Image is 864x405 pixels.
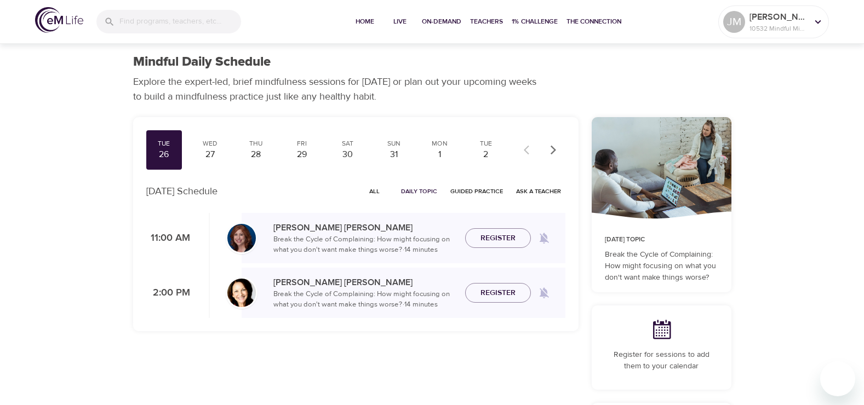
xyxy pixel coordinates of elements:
span: On-Demand [422,16,461,27]
div: Sat [334,139,362,148]
div: 31 [380,148,408,161]
img: Elaine_Smookler-min.jpg [227,224,256,252]
input: Find programs, teachers, etc... [119,10,241,33]
p: [PERSON_NAME] [PERSON_NAME] [273,221,456,234]
img: Laurie_Weisman-min.jpg [227,279,256,307]
div: 1 [426,148,454,161]
div: 29 [288,148,316,161]
p: Explore the expert-led, brief mindfulness sessions for [DATE] or plan out your upcoming weeks to ... [133,74,544,104]
button: Register [465,228,531,248]
button: All [357,183,392,200]
p: 10532 Mindful Minutes [749,24,808,33]
img: logo [35,7,83,33]
span: Daily Topic [401,186,437,196]
div: Fri [288,139,316,148]
span: Register [480,232,516,245]
span: The Connection [567,16,621,27]
iframe: Button to launch messaging window [820,361,855,396]
span: Guided Practice [450,186,503,196]
p: Register for sessions to add them to your calendar [605,349,718,372]
div: 30 [334,148,362,161]
span: Remind me when a class goes live every Tuesday at 2:00 PM [531,280,557,306]
button: Guided Practice [446,183,507,200]
div: Mon [426,139,454,148]
p: 2:00 PM [146,286,190,300]
div: JM [723,11,745,33]
div: Tue [472,139,500,148]
span: Ask a Teacher [516,186,561,196]
div: 28 [242,148,270,161]
p: [PERSON_NAME] [749,10,808,24]
div: 2 [472,148,500,161]
p: 11:00 AM [146,231,190,246]
p: Break the Cycle of Complaining: How might focusing on what you don't want make things worse? · 14... [273,289,456,310]
p: Break the Cycle of Complaining: How might focusing on what you don't want make things worse? [605,249,718,283]
span: 1% Challenge [512,16,558,27]
button: Daily Topic [397,183,442,200]
h1: Mindful Daily Schedule [133,54,271,70]
div: 26 [151,148,178,161]
div: Sun [380,139,408,148]
div: 27 [196,148,224,161]
button: Register [465,283,531,303]
span: Teachers [470,16,503,27]
div: Wed [196,139,224,148]
p: [DATE] Topic [605,235,718,245]
div: Tue [151,139,178,148]
div: Thu [242,139,270,148]
span: Register [480,286,516,300]
button: Ask a Teacher [512,183,565,200]
p: [PERSON_NAME] [PERSON_NAME] [273,276,456,289]
span: All [362,186,388,196]
span: Remind me when a class goes live every Tuesday at 11:00 AM [531,225,557,251]
p: [DATE] Schedule [146,184,218,199]
span: Home [352,16,378,27]
p: Break the Cycle of Complaining: How might focusing on what you don't want make things worse? · 14... [273,234,456,256]
span: Live [387,16,413,27]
